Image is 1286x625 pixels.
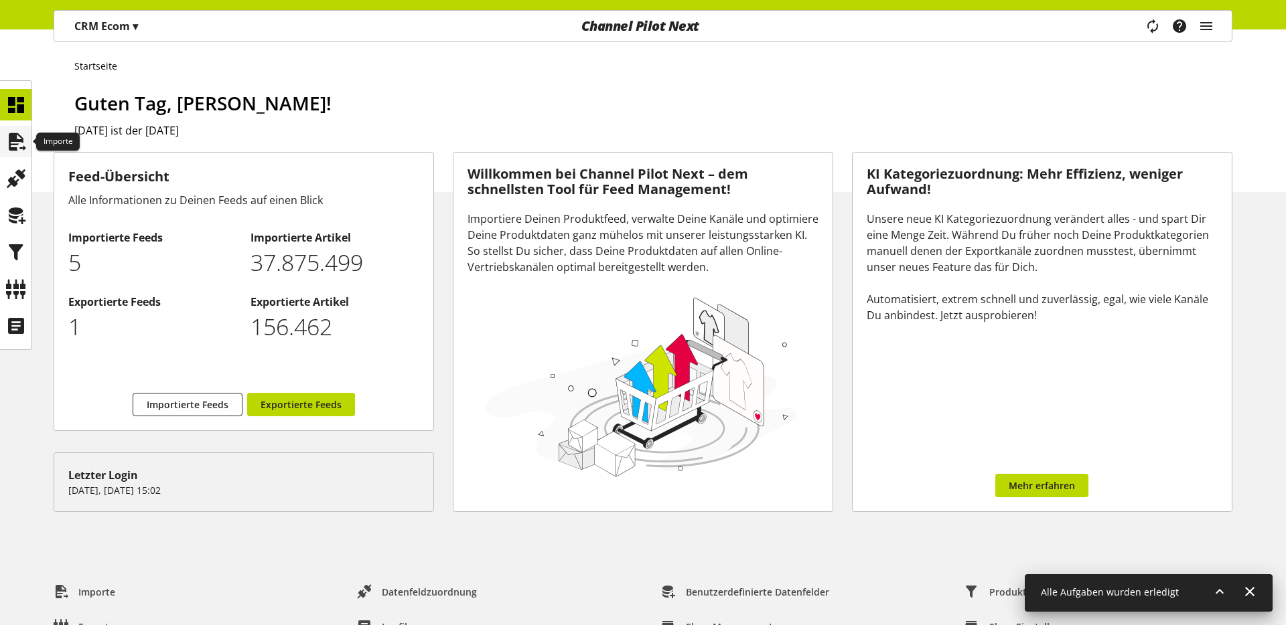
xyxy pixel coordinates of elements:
[686,585,829,599] span: Benutzerdefinierte Datenfelder
[43,579,126,604] a: Importe
[867,211,1218,323] div: Unsere neue KI Kategoriezuordnung verändert alles - und spart Dir eine Menge Zeit. Während Du frü...
[1041,586,1179,598] span: Alle Aufgaben wurden erledigt
[74,90,332,116] span: Guten Tag, [PERSON_NAME]!
[247,393,355,416] a: Exportierte Feeds
[954,579,1060,604] a: Produktfilter
[68,192,419,208] div: Alle Informationen zu Deinen Feeds auf einen Blick
[382,585,477,599] span: Datenfeldzuordnung
[867,167,1218,197] h3: KI Kategoriezuordnung: Mehr Effizienz, weniger Aufwand!
[68,483,419,497] p: [DATE], [DATE] 15:02
[68,294,236,310] h2: Exportierte Feeds
[251,246,419,280] p: 37875499
[251,294,419,310] h2: Exportierte Artikel
[68,167,419,187] h3: Feed-Übersicht
[468,167,818,197] h3: Willkommen bei Channel Pilot Next – dem schnellsten Tool für Feed Management!
[995,474,1088,497] a: Mehr erfahren
[68,246,236,280] p: 5
[1009,478,1075,493] span: Mehr erfahren
[650,579,840,604] a: Benutzerdefinierte Datenfelder
[36,132,80,151] div: Importe
[133,393,242,416] a: Importierte Feeds
[74,122,1232,139] h2: [DATE] ist der [DATE]
[251,230,419,246] h2: Importierte Artikel
[54,10,1232,42] nav: main navigation
[468,211,818,275] div: Importiere Deinen Produktfeed, verwalte Deine Kanäle und optimiere Deine Produktdaten ganz mühelo...
[68,230,236,246] h2: Importierte Feeds
[68,467,419,483] div: Letzter Login
[346,579,488,604] a: Datenfeldzuordnung
[251,310,419,344] p: 156462
[78,585,115,599] span: Importe
[481,292,802,480] img: 78e1b9dcff1e8392d83655fcfc870417.svg
[74,18,138,34] p: CRM Ecom
[133,19,138,33] span: ▾
[147,397,228,412] span: Importierte Feeds
[989,585,1049,599] span: Produktfilter
[261,397,342,412] span: Exportierte Feeds
[68,310,236,344] p: 1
